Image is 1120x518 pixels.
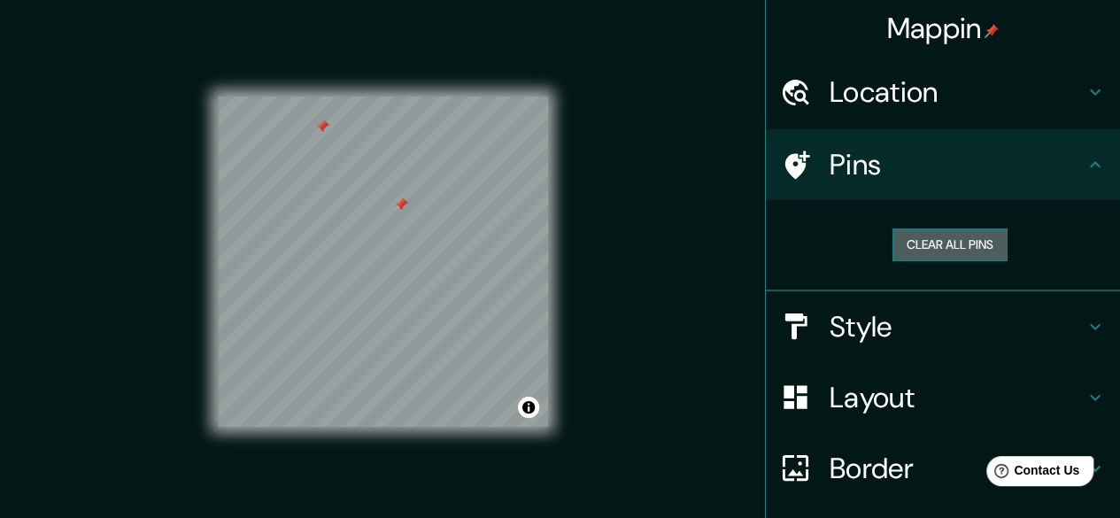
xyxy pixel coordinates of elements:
iframe: Help widget launcher [962,449,1101,499]
button: Clear all pins [892,228,1008,261]
img: pin-icon.png [985,24,999,38]
canvas: Map [218,97,548,427]
h4: Style [830,309,1085,344]
h4: Pins [830,147,1085,182]
div: Border [766,433,1120,504]
h4: Layout [830,380,1085,415]
div: Location [766,57,1120,128]
div: Pins [766,129,1120,200]
button: Toggle attribution [518,397,539,418]
h4: Border [830,451,1085,486]
h4: Location [830,74,1085,110]
div: Layout [766,362,1120,433]
h4: Mappin [887,11,1000,46]
div: Style [766,291,1120,362]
